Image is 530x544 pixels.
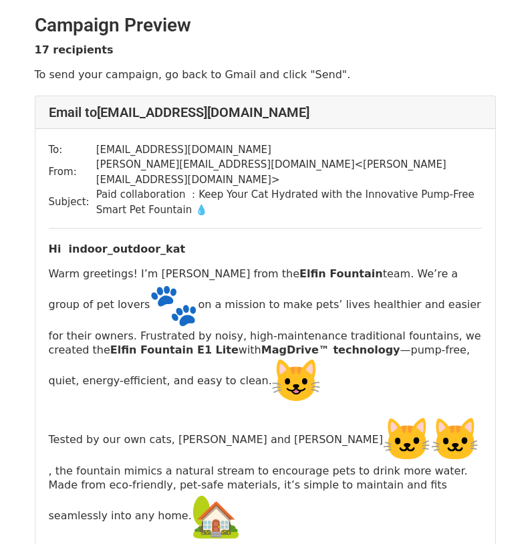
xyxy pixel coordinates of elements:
strong: 17 recipients [35,43,114,56]
td: Paid collaboration ：Keep Your Cat Hydrated with the Innovative Pump-Free Smart Pet Fountain 💧 [96,187,482,217]
td: Subject: [49,187,96,217]
img: 🐱 [383,416,431,464]
img: 😺 [272,357,320,405]
img: 🏡 [192,492,240,540]
p: Warm greetings! I’m [PERSON_NAME] from the team. We’re a group of pet lovers on a mission to make... [49,267,482,405]
img: 🐱 [431,416,479,464]
td: [EMAIL_ADDRESS][DOMAIN_NAME] [96,142,482,158]
strong: MagDrive™ technology [261,344,400,356]
strong: Elfin Fountain E1 Lite [110,344,239,356]
img: 🐾 [150,281,198,329]
h2: Campaign Preview [35,14,496,37]
p: To send your campaign, go back to Gmail and click "Send". [35,67,496,82]
h4: Email to [EMAIL_ADDRESS][DOMAIN_NAME] [49,104,482,120]
td: To: [49,142,96,158]
b: Hi indoor_outdoor_kat [49,243,186,255]
p: Tested by our own cats, [PERSON_NAME] and [PERSON_NAME] , the fountain mimics a natural stream to... [49,416,482,540]
td: [PERSON_NAME][EMAIL_ADDRESS][DOMAIN_NAME] < [PERSON_NAME][EMAIL_ADDRESS][DOMAIN_NAME] > [96,157,482,187]
td: From: [49,157,96,187]
strong: Elfin Fountain [299,267,383,280]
